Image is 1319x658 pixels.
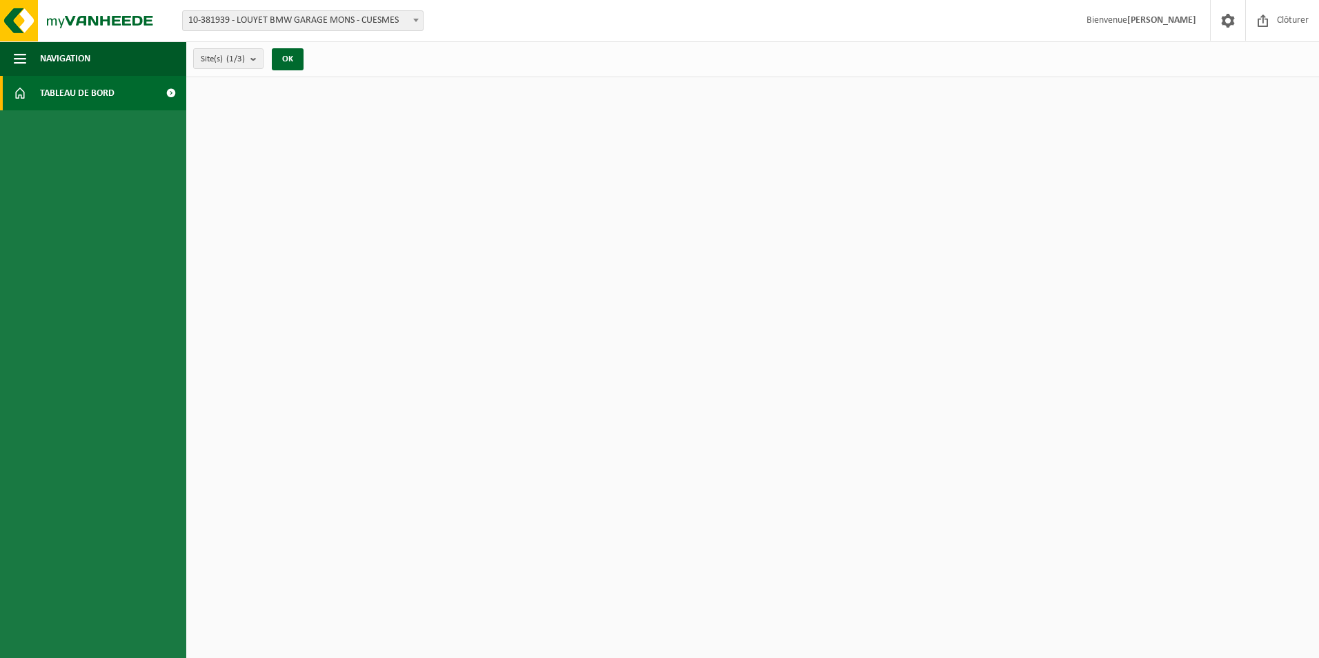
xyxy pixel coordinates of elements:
count: (1/3) [226,54,245,63]
span: Navigation [40,41,90,76]
span: Site(s) [201,49,245,70]
span: 10-381939 - LOUYET BMW GARAGE MONS - CUESMES [183,11,423,30]
span: 10-381939 - LOUYET BMW GARAGE MONS - CUESMES [182,10,424,31]
span: Tableau de bord [40,76,115,110]
button: OK [272,48,304,70]
button: Site(s)(1/3) [193,48,264,69]
strong: [PERSON_NAME] [1127,15,1196,26]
